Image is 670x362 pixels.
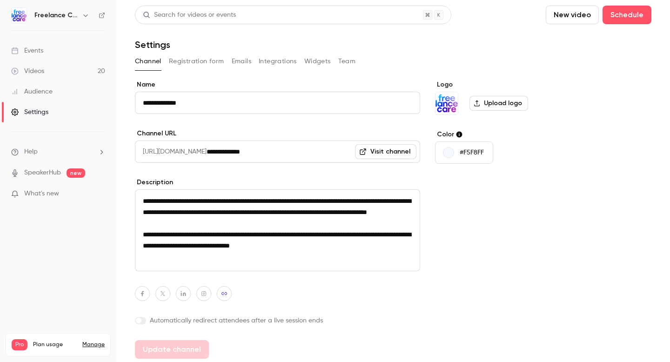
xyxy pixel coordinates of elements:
[355,144,416,159] a: Visit channel
[460,148,484,157] p: #F5F8FF
[469,96,528,111] label: Upload logo
[24,168,61,178] a: SpeakerHub
[435,141,493,164] button: #F5F8FF
[67,168,85,178] span: new
[12,8,27,23] img: Freelance Care
[304,54,331,69] button: Widgets
[11,87,53,96] div: Audience
[259,54,297,69] button: Integrations
[135,316,420,325] label: Automatically redirect attendees after a live session ends
[135,141,207,163] span: [URL][DOMAIN_NAME]
[94,190,105,198] iframe: Noticeable Trigger
[546,6,599,24] button: New video
[11,107,48,117] div: Settings
[33,341,77,349] span: Plan usage
[12,339,27,350] span: Pro
[435,130,578,139] label: Color
[34,11,78,20] h6: Freelance Care
[135,39,170,50] h1: Settings
[24,147,38,157] span: Help
[24,189,59,199] span: What's new
[11,67,44,76] div: Videos
[232,54,251,69] button: Emails
[11,147,105,157] li: help-dropdown-opener
[135,80,420,89] label: Name
[135,54,161,69] button: Channel
[135,129,420,138] label: Channel URL
[143,10,236,20] div: Search for videos or events
[603,6,651,24] button: Schedule
[435,80,578,89] label: Logo
[82,341,105,349] a: Manage
[338,54,356,69] button: Team
[435,92,458,114] img: Freelance Care
[169,54,224,69] button: Registration form
[11,46,43,55] div: Events
[135,178,420,187] label: Description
